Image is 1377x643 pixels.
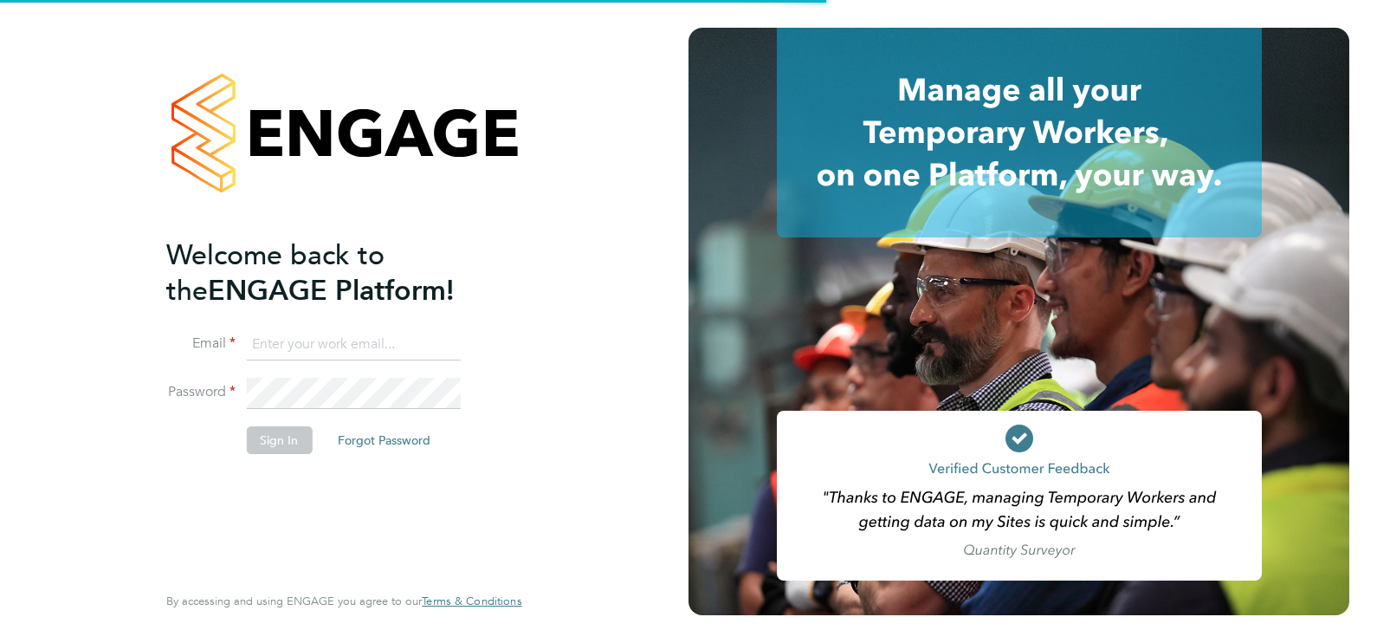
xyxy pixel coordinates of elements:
[324,426,444,454] button: Forgot Password
[166,594,521,608] span: By accessing and using ENGAGE you agree to our
[246,426,312,454] button: Sign In
[166,334,236,353] label: Email
[246,329,460,360] input: Enter your work email...
[422,594,521,608] a: Terms & Conditions
[166,238,385,308] span: Welcome back to the
[166,237,504,309] h2: ENGAGE Platform!
[422,594,521,608] span: Terms & Conditions
[166,383,236,401] label: Password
